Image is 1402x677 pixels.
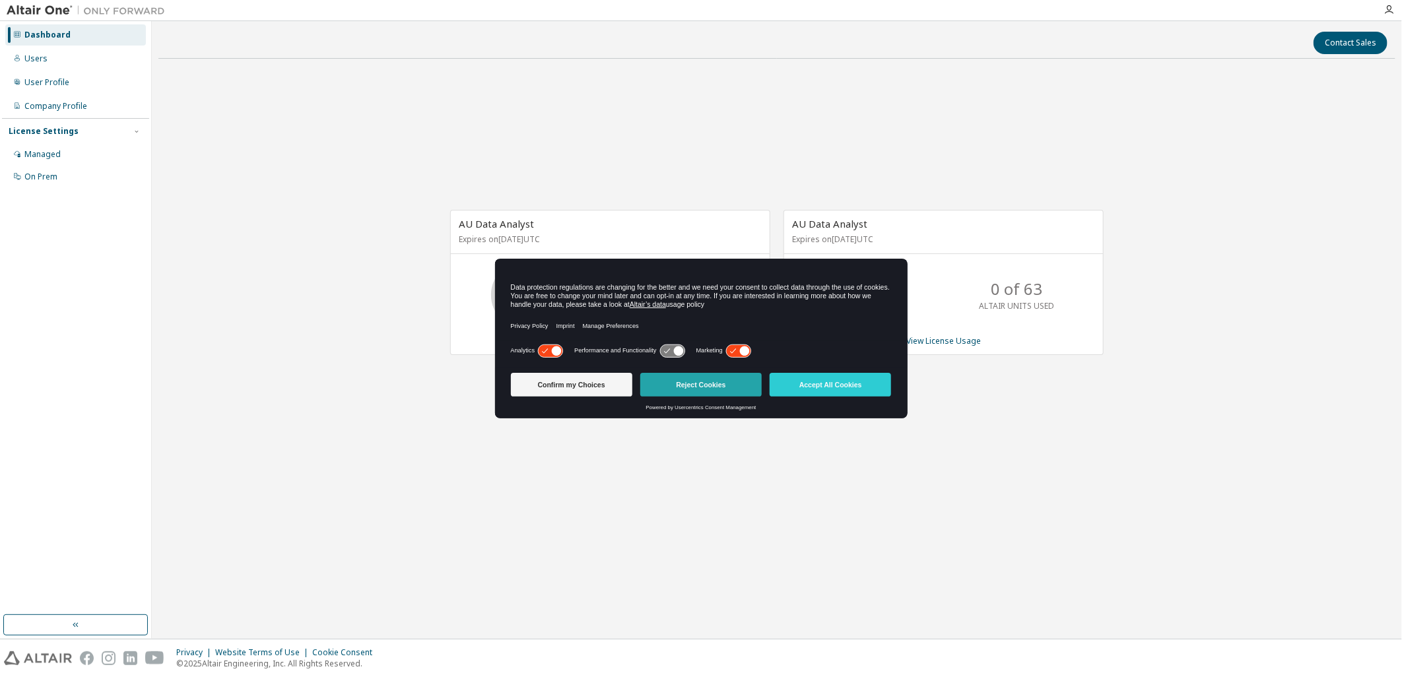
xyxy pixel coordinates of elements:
p: Expires on [DATE] UTC [459,234,758,245]
p: ALTAIR UNITS USED [979,300,1054,311]
a: View License Usage [906,335,981,346]
div: License Settings [9,126,79,137]
div: Website Terms of Use [215,647,312,658]
p: Expires on [DATE] UTC [792,234,1092,245]
div: Dashboard [24,30,71,40]
p: 0 of 63 [991,278,1042,300]
button: Contact Sales [1314,32,1387,54]
p: © 2025 Altair Engineering, Inc. All Rights Reserved. [176,658,380,669]
img: altair_logo.svg [4,651,72,665]
div: On Prem [24,172,57,182]
div: Cookie Consent [312,647,380,658]
span: AU Data Analyst [459,217,534,230]
img: Altair One [7,4,172,17]
img: youtube.svg [145,651,164,665]
div: Company Profile [24,101,87,112]
div: Users [24,53,48,64]
img: facebook.svg [80,651,94,665]
img: instagram.svg [102,651,116,665]
div: Privacy [176,647,215,658]
div: Managed [24,149,61,160]
span: AU Data Analyst [792,217,867,230]
div: User Profile [24,77,69,88]
img: linkedin.svg [123,651,137,665]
